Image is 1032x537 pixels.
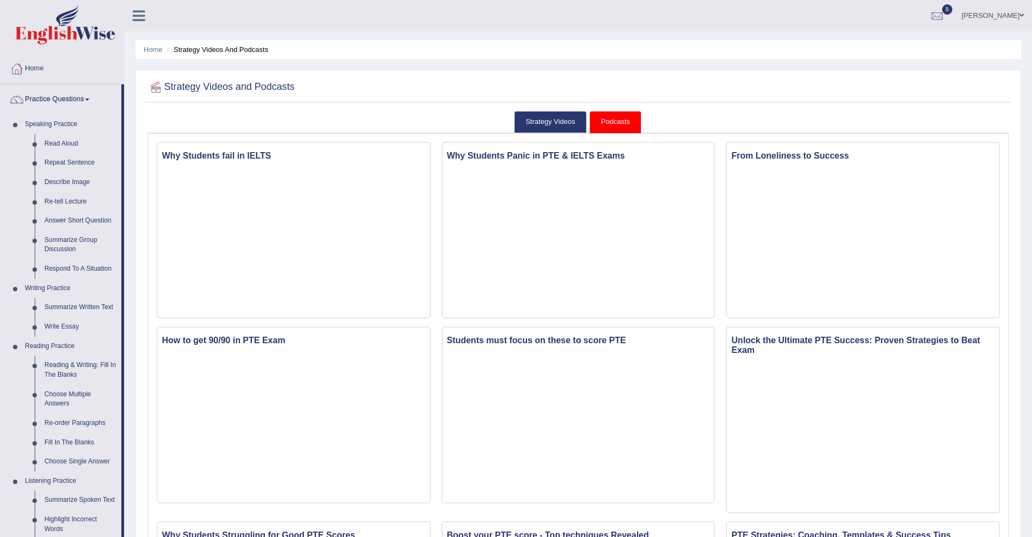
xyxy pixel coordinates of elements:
a: Respond To A Situation [40,259,121,279]
a: Re-order Paragraphs [40,414,121,433]
a: Read Aloud [40,134,121,154]
a: Fill In The Blanks [40,433,121,453]
h3: Students must focus on these to score PTE [443,333,715,348]
a: Choose Multiple Answers [40,385,121,414]
a: Summarize Group Discussion [40,231,121,259]
h3: Why Students fail in IELTS [158,148,430,163]
h3: Why Students Panic in PTE & IELTS Exams [443,148,715,163]
a: Practice Questions [1,84,121,112]
a: Speaking Practice [20,115,121,134]
h3: From Loneliness to Success [727,148,999,163]
a: Strategy Videos [514,111,587,133]
a: Reading Practice [20,337,121,356]
h2: Strategy Videos and Podcasts [148,79,295,95]
a: Describe Image [40,173,121,192]
a: Answer Short Question [40,211,121,231]
a: Reading & Writing: Fill In The Blanks [40,356,121,384]
a: Home [144,45,163,54]
a: Write Essay [40,317,121,337]
a: Re-tell Lecture [40,192,121,212]
h3: Unlock the Ultimate PTE Success: Proven Strategies to Beat Exam [727,333,999,357]
a: Listening Practice [20,471,121,491]
h3: How to get 90/90 in PTE Exam [158,333,430,348]
a: Podcasts [589,111,641,133]
a: Choose Single Answer [40,452,121,471]
a: Repeat Sentence [40,153,121,173]
a: Writing Practice [20,279,121,298]
li: Strategy Videos and Podcasts [164,44,268,55]
a: Summarize Written Text [40,298,121,317]
span: 8 [942,4,953,15]
a: Summarize Spoken Text [40,490,121,510]
a: Home [1,54,124,81]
